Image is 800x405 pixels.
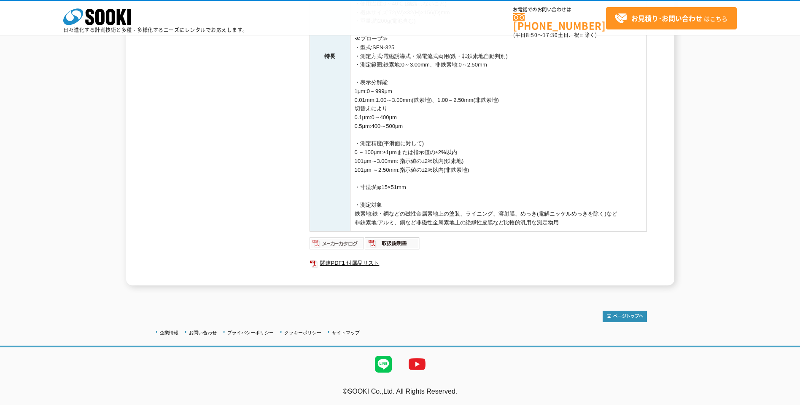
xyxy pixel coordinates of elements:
[332,330,360,335] a: サイトマップ
[400,347,434,381] img: YouTube
[543,31,558,39] span: 17:30
[189,330,217,335] a: お問い合わせ
[614,12,727,25] span: はこちら
[227,330,274,335] a: プライバシーポリシー
[160,330,178,335] a: 企業情報
[513,31,597,39] span: (平日 ～ 土日、祝日除く)
[768,397,800,404] a: テストMail
[63,27,248,32] p: 日々進化する計測技術と多種・多様化するニーズにレンタルでお応えします。
[513,13,606,30] a: [PHONE_NUMBER]
[310,258,647,269] a: 関連PDF1 付属品リスト
[365,242,420,249] a: 取扱説明書
[310,237,365,250] img: メーカーカタログ
[513,7,606,12] span: お電話でのお問い合わせは
[310,242,365,249] a: メーカーカタログ
[631,13,702,23] strong: お見積り･お問い合わせ
[284,330,321,335] a: クッキーポリシー
[526,31,538,39] span: 8:50
[366,347,400,381] img: LINE
[603,311,647,322] img: トップページへ
[606,7,737,29] a: お見積り･お問い合わせはこちら
[365,237,420,250] img: 取扱説明書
